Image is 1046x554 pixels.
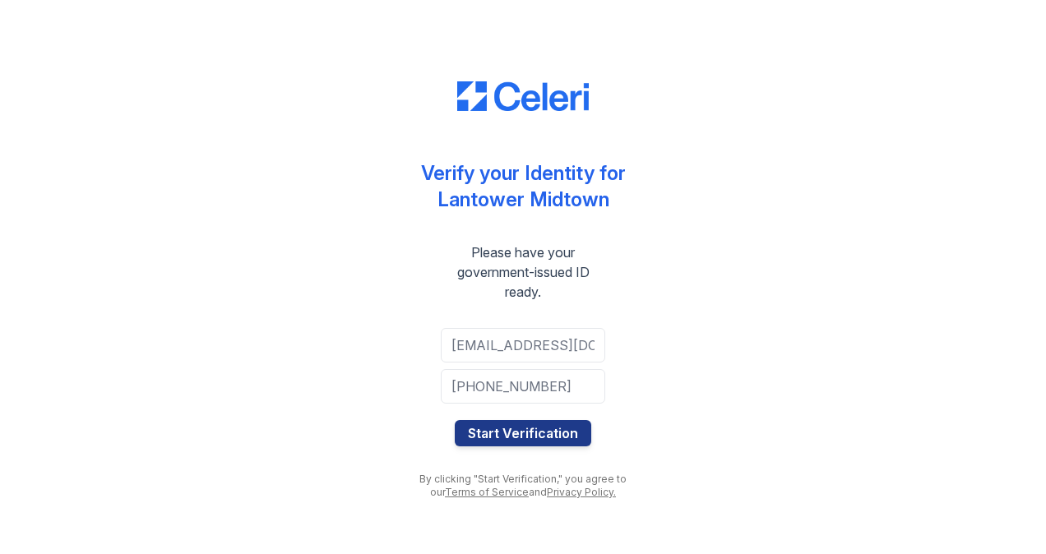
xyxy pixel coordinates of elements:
[445,486,529,498] a: Terms of Service
[441,369,605,404] input: Phone
[408,242,638,302] div: Please have your government-issued ID ready.
[421,160,626,213] div: Verify your Identity for Lantower Midtown
[455,420,591,446] button: Start Verification
[547,486,616,498] a: Privacy Policy.
[408,473,638,499] div: By clicking "Start Verification," you agree to our and
[441,328,605,362] input: Email
[457,81,589,111] img: CE_Logo_Blue-a8612792a0a2168367f1c8372b55b34899dd931a85d93a1a3d3e32e68fde9ad4.png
